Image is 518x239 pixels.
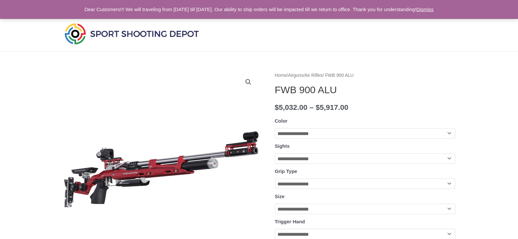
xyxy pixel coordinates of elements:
label: Trigger Hand [275,219,305,224]
label: Size [275,194,285,199]
label: Sights [275,143,290,149]
img: Sport Shooting Depot [63,22,200,46]
nav: Breadcrumb [275,71,455,80]
bdi: 5,917.00 [316,103,348,111]
a: View full-screen image gallery [242,76,254,88]
a: Dismiss [416,7,434,12]
h1: FWB 900 ALU [275,84,455,96]
label: Color [275,118,288,124]
a: Home [275,73,287,78]
span: – [309,103,314,111]
span: $ [316,103,320,111]
label: Grip Type [275,168,297,174]
bdi: 5,032.00 [275,103,308,111]
a: Airguns [288,73,303,78]
span: $ [275,103,279,111]
a: Air Rifles [305,73,323,78]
